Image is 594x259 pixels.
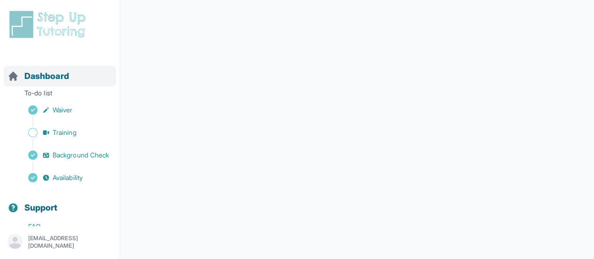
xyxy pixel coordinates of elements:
[8,234,112,251] button: [EMAIL_ADDRESS][DOMAIN_NAME]
[8,149,120,162] a: Background Check
[53,105,72,115] span: Waiver
[53,150,109,160] span: Background Check
[8,103,120,117] a: Waiver
[8,70,69,83] a: Dashboard
[24,201,58,214] span: Support
[8,9,91,39] img: logo
[4,55,116,86] button: Dashboard
[24,70,69,83] span: Dashboard
[4,186,116,218] button: Support
[8,171,120,184] a: Availability
[28,235,112,250] p: [EMAIL_ADDRESS][DOMAIN_NAME]
[53,128,77,137] span: Training
[8,126,120,139] a: Training
[8,220,120,233] a: FAQ
[4,88,116,102] p: To-do list
[53,173,83,182] span: Availability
